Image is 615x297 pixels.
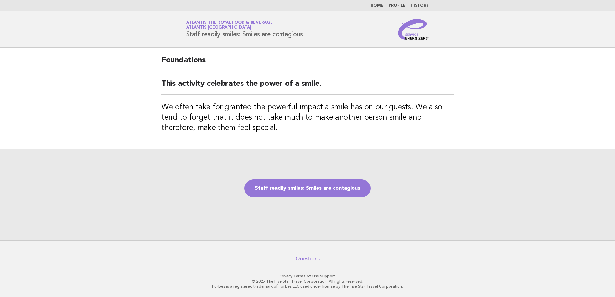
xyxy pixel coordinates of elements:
[293,274,319,278] a: Terms of Use
[296,256,320,262] a: Questions
[320,274,336,278] a: Support
[111,279,504,284] p: © 2025 The Five Star Travel Corporation. All rights reserved.
[186,26,251,30] span: Atlantis [GEOGRAPHIC_DATA]
[111,284,504,289] p: Forbes is a registered trademark of Forbes LLC used under license by The Five Star Travel Corpora...
[186,21,303,38] h1: Staff readily smiles: Smiles are contagious
[186,21,273,30] a: Atlantis the Royal Food & BeverageAtlantis [GEOGRAPHIC_DATA]
[411,4,429,8] a: History
[389,4,406,8] a: Profile
[371,4,383,8] a: Home
[161,102,454,133] h3: We often take for granted the powerful impact a smile has on our guests. We also tend to forget t...
[161,55,454,71] h2: Foundations
[111,274,504,279] p: · ·
[280,274,292,278] a: Privacy
[161,79,454,94] h2: This activity celebrates the power of a smile.
[398,19,429,40] img: Service Energizers
[244,179,371,197] a: Staff readily smiles: Smiles are contagious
